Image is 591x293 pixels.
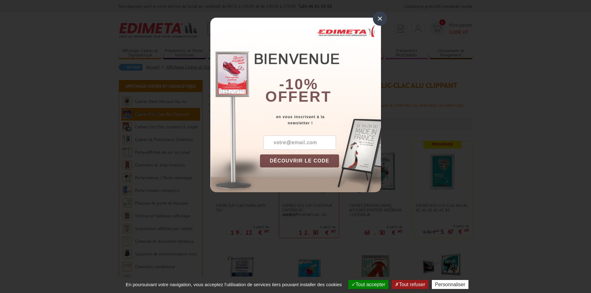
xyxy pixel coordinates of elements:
span: En poursuivant votre navigation, vous acceptez l'utilisation de services tiers pouvant installer ... [123,282,345,287]
button: DÉCOUVRIR LE CODE [260,154,339,167]
button: Personnaliser (fenêtre modale) [432,280,468,289]
button: Tout refuser [392,280,428,289]
b: -10% [279,76,318,92]
input: votre@email.com [263,135,336,150]
font: offert [265,88,332,105]
div: en vous inscrivant à la newsletter ! [260,114,381,126]
div: × [373,11,387,26]
button: Tout accepter [348,280,388,289]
